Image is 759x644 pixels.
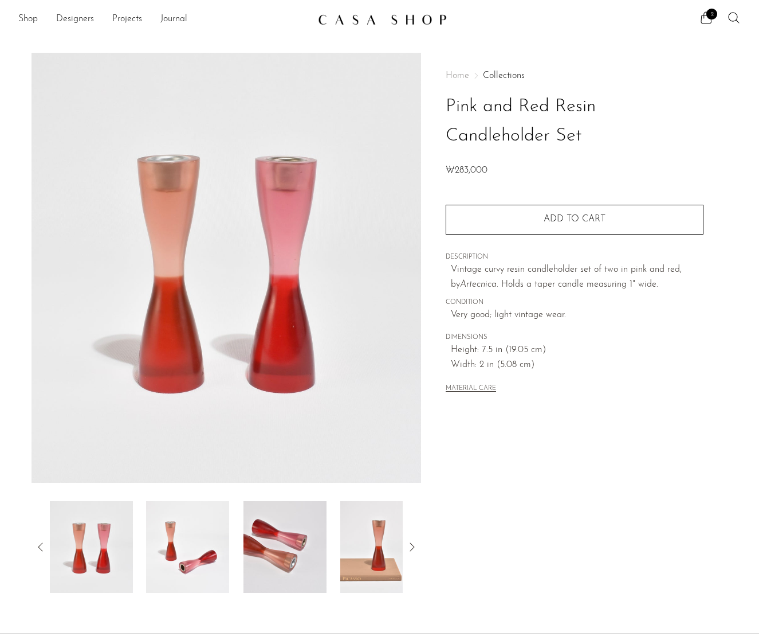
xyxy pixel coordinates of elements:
span: 2 [706,9,717,19]
a: Journal [160,12,187,27]
span: ₩283,000 [446,166,487,175]
img: Pink and Red Resin Candleholder Set [340,501,423,593]
span: Add to cart [544,214,605,224]
button: Add to cart [446,205,703,235]
ul: NEW HEADER MENU [18,10,309,29]
a: Shop [18,12,38,27]
span: Vintage curvy resin candleholder set of two in pink and red, by [451,265,682,289]
a: Projects [112,12,142,27]
img: Pink and Red Resin Candleholder Set [32,53,422,483]
h1: Pink and Red Resin Candleholder Set [446,92,703,151]
a: Designers [56,12,94,27]
span: CONDITION [446,298,703,308]
img: Pink and Red Resin Candleholder Set [243,501,327,593]
button: MATERIAL CARE [446,385,496,393]
span: DESCRIPTION [446,252,703,263]
em: Artecnica. [460,280,501,289]
span: Home [446,71,469,80]
img: Pink and Red Resin Candleholder Set [146,501,229,593]
span: Height: 7.5 in (19.05 cm) [451,343,703,358]
nav: Breadcrumbs [446,71,703,80]
a: Collections [483,71,525,80]
span: Very good; light vintage wear. [451,308,703,323]
span: Holds a taper candle measuring 1" wide. [501,280,658,289]
span: Width: 2 in (5.08 cm) [451,358,703,373]
span: DIMENSIONS [446,333,703,343]
nav: Desktop navigation [18,10,309,29]
img: Pink and Red Resin Candleholder Set [50,501,133,593]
